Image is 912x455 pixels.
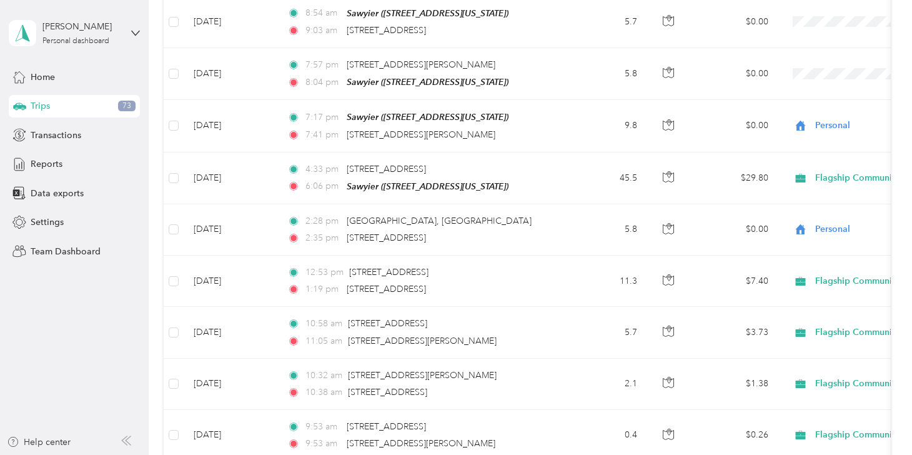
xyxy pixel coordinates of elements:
[347,216,532,226] span: [GEOGRAPHIC_DATA], [GEOGRAPHIC_DATA]
[349,267,429,277] span: [STREET_ADDRESS]
[691,48,778,100] td: $0.00
[347,284,426,294] span: [STREET_ADDRESS]
[184,48,277,100] td: [DATE]
[347,25,426,36] span: [STREET_ADDRESS]
[305,128,341,142] span: 7:41 pm
[31,129,81,142] span: Transactions
[347,59,495,70] span: [STREET_ADDRESS][PERSON_NAME]
[31,157,62,171] span: Reports
[184,307,277,358] td: [DATE]
[31,216,64,229] span: Settings
[31,99,50,112] span: Trips
[7,436,71,449] button: Help center
[305,266,344,279] span: 12:53 pm
[305,111,341,124] span: 7:17 pm
[184,256,277,307] td: [DATE]
[305,334,342,348] span: 11:05 am
[347,232,426,243] span: [STREET_ADDRESS]
[305,214,341,228] span: 2:28 pm
[31,245,101,258] span: Team Dashboard
[348,387,427,397] span: [STREET_ADDRESS]
[305,6,341,20] span: 8:54 am
[184,152,277,204] td: [DATE]
[305,437,341,451] span: 9:53 am
[305,231,341,245] span: 2:35 pm
[305,282,341,296] span: 1:19 pm
[184,359,277,410] td: [DATE]
[565,152,647,204] td: 45.5
[691,359,778,410] td: $1.38
[565,359,647,410] td: 2.1
[347,164,426,174] span: [STREET_ADDRESS]
[565,48,647,100] td: 5.8
[305,369,342,382] span: 10:32 am
[347,421,426,432] span: [STREET_ADDRESS]
[347,112,508,122] span: Sawyier ([STREET_ADDRESS][US_STATE])
[347,181,508,191] span: Sawyier ([STREET_ADDRESS][US_STATE])
[118,101,136,112] span: 73
[184,100,277,152] td: [DATE]
[842,385,912,455] iframe: Everlance-gr Chat Button Frame
[305,58,341,72] span: 7:57 pm
[305,317,342,331] span: 10:58 am
[347,438,495,449] span: [STREET_ADDRESS][PERSON_NAME]
[691,100,778,152] td: $0.00
[42,20,121,33] div: [PERSON_NAME]
[347,129,495,140] span: [STREET_ADDRESS][PERSON_NAME]
[305,179,341,193] span: 6:06 pm
[347,8,508,18] span: Sawyier ([STREET_ADDRESS][US_STATE])
[31,187,84,200] span: Data exports
[305,162,341,176] span: 4:33 pm
[305,76,341,89] span: 8:04 pm
[691,256,778,307] td: $7.40
[565,256,647,307] td: 11.3
[305,386,342,399] span: 10:38 am
[565,100,647,152] td: 9.8
[565,307,647,358] td: 5.7
[691,204,778,256] td: $0.00
[42,37,109,45] div: Personal dashboard
[348,336,497,346] span: [STREET_ADDRESS][PERSON_NAME]
[348,370,497,381] span: [STREET_ADDRESS][PERSON_NAME]
[31,71,55,84] span: Home
[347,77,508,87] span: Sawyier ([STREET_ADDRESS][US_STATE])
[305,420,341,434] span: 9:53 am
[691,307,778,358] td: $3.73
[348,318,427,329] span: [STREET_ADDRESS]
[565,204,647,256] td: 5.8
[184,204,277,256] td: [DATE]
[691,152,778,204] td: $29.80
[305,24,341,37] span: 9:03 am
